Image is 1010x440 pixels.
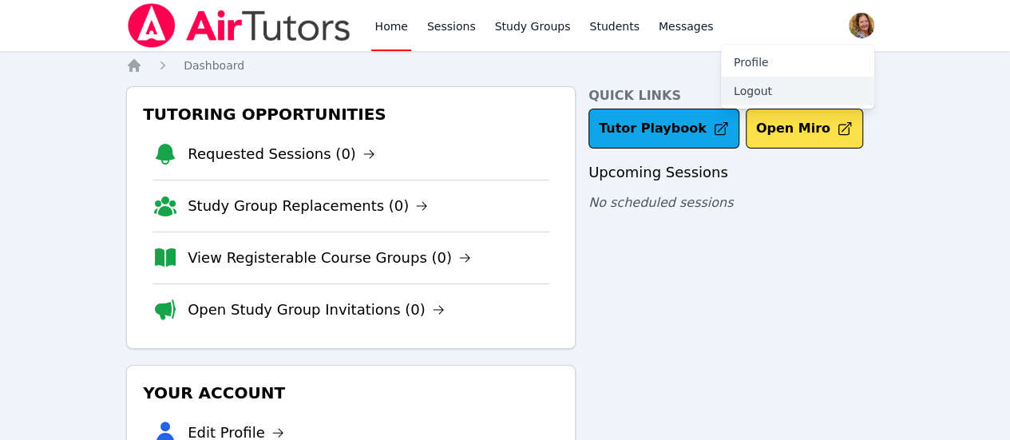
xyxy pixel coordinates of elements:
[746,109,863,149] button: Open Miro
[184,57,244,73] a: Dashboard
[188,195,428,217] a: Study Group Replacements (0)
[140,100,562,129] h3: Tutoring Opportunities
[126,57,884,73] nav: Breadcrumb
[126,3,352,48] img: Air Tutors
[721,48,874,77] a: Profile
[184,59,244,72] span: Dashboard
[588,161,884,184] h3: Upcoming Sessions
[588,195,733,210] span: No scheduled sessions
[588,86,884,105] h4: Quick Links
[188,247,471,269] a: View Registerable Course Groups (0)
[140,379,562,407] h3: Your Account
[588,109,739,149] a: Tutor Playbook
[721,77,874,105] button: Logout
[188,143,375,165] a: Requested Sessions (0)
[659,18,714,34] span: Messages
[188,299,445,321] a: Open Study Group Invitations (0)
